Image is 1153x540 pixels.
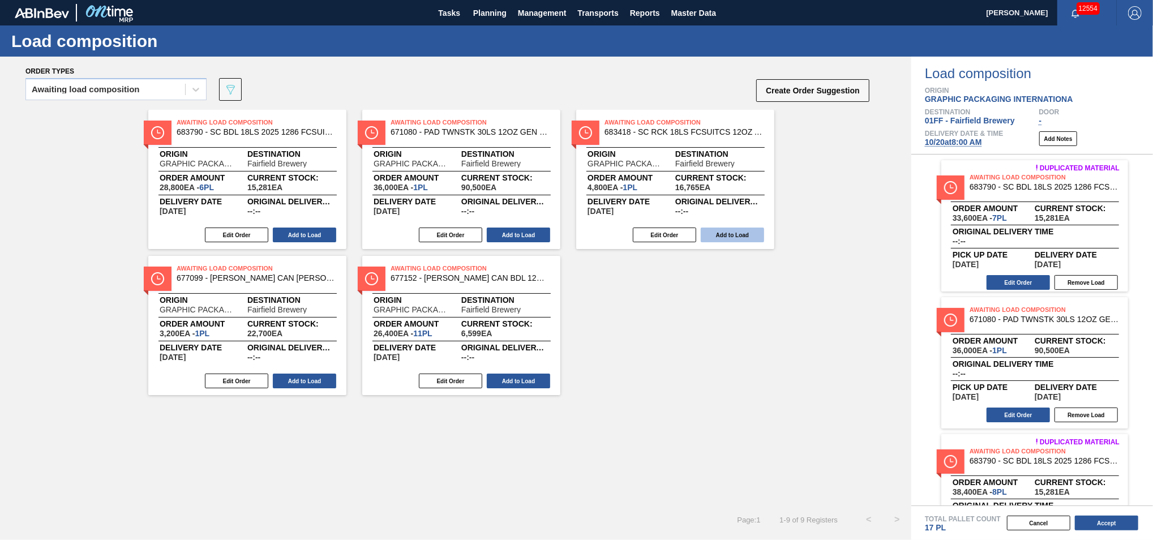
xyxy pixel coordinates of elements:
span: Order amount [953,479,1035,486]
span: ,90,500,EA [1035,346,1070,354]
span: 10/25/2025 [374,207,400,215]
button: Accept [1075,516,1138,530]
span: 683790 - SC BDL 18LS 2025 1286 FCSUITCS 12OZ 1286 [970,457,1119,465]
span: 10/20 at 8:00 AM [925,138,982,147]
span: 677152 - CARR CAN BDL 12OZ 2025 TWNSTK 36/12 CAN [391,274,549,282]
span: Original delivery time [953,228,1117,235]
span: ,15,281,EA, [247,183,282,191]
span: GRAPHIC PACKAGING INTERNATIONA [374,160,450,168]
span: Awaiting Load Composition [177,117,335,128]
span: Awaiting Load Composition [970,304,1128,315]
span: Origin [374,297,461,303]
span: Fairfield Brewery [247,306,307,314]
span: Tasks [437,6,462,20]
span: Delivery Date & Time [925,130,1003,137]
span: --:-- [461,353,474,361]
span: Page : 1 [737,516,760,524]
span: ,10/22/2025 [953,393,979,401]
button: Add to Load [701,228,764,242]
span: --:-- [953,370,966,378]
span: Current Stock: [1035,205,1117,212]
span: 1 - 9 of 9 Registers [778,516,838,524]
img: status [944,181,957,194]
span: GRAPHIC PACKAGING INTERNATIONA [160,160,236,168]
span: 6,PL [199,183,214,192]
button: Add to Load [273,228,336,242]
span: 01FF - Fairfield Brewery [925,116,1015,125]
span: Fairfield Brewery [675,160,735,168]
span: 671080 - PAD TWNSTK 30LS 12OZ GEN 0194 167 ABICCN [391,128,549,136]
span: Order amount [953,205,1035,212]
span: 4,800EA-1PL [588,183,637,191]
span: --:-- [247,353,260,361]
span: ,22,700,EA, [247,329,282,337]
span: Awaiting Load Composition [970,172,1128,183]
span: 683790 - SC BDL 18LS 2025 1286 FCSUITCS 12OZ 1286 [970,183,1119,191]
span: - [1039,116,1042,125]
button: Notifications [1057,5,1094,21]
div: Duplicated material [941,438,1120,446]
span: Origin [374,151,461,157]
span: Delivery Date [1035,251,1117,258]
button: Add to Load [273,374,336,388]
button: Add Notes [1039,131,1077,146]
span: 36,000EA-1PL [374,183,428,191]
span: 10/26/2025 [160,207,186,215]
span: ,10/27/2025, [1035,260,1061,268]
span: Original delivery time [461,344,549,351]
span: 36,000EA-1PL [953,346,1007,354]
span: Management [518,6,567,20]
span: Origin [160,151,247,157]
span: Pick up Date [953,384,1035,391]
span: Destination [247,151,335,157]
span: --:-- [461,207,474,215]
button: Add to Load [487,228,550,242]
button: Edit Order [205,374,268,388]
span: 12554 [1077,2,1100,15]
span: statusAwaiting Load Composition677099 - [PERSON_NAME] CAN [PERSON_NAME] 12OZ TWNSTK 30/12 CAN 072... [148,256,346,395]
span: Original delivery time [247,198,335,205]
img: status [365,126,378,139]
span: Pick up Date [953,251,1035,258]
span: Delivery Date [374,198,461,205]
span: ,15,281,EA [1035,488,1070,496]
span: Awaiting Load Composition [391,117,549,128]
span: Reports [630,6,660,20]
span: Original delivery time [675,198,763,205]
span: ,6,599,EA, [461,329,492,337]
span: Destination [925,109,1039,115]
span: Original delivery time [247,344,335,351]
img: status [151,272,164,285]
button: < [855,505,883,534]
button: Create Order Suggestion [756,79,869,102]
span: 26,400EA-11PL [374,329,432,337]
img: TNhmsLtSVTkK8tSr43FrP2fwEKptu5GPRR3wAAAABJRU5ErkJggg== [15,8,69,18]
span: 28,800EA-6PL [160,183,214,191]
span: Order amount [588,174,675,181]
button: Edit Order [987,275,1050,290]
span: --:-- [247,207,260,215]
span: Destination [247,297,335,303]
span: Delivery Date [1035,384,1117,391]
span: statusAwaiting Load Composition677152 - [PERSON_NAME] CAN BDL 12OZ 2025 TWNSTK 36/12 CANOriginGRA... [362,256,560,395]
span: Order types [25,67,74,75]
span: Order amount [374,320,461,327]
img: status [365,272,378,285]
span: 33,600EA-7PL [953,214,1007,222]
span: Current Stock: [461,174,549,181]
span: 7,PL [992,213,1007,222]
span: 10/27/2025 [374,353,400,361]
span: ,15,281,EA [1035,214,1070,222]
button: Edit Order [419,374,482,388]
span: Current Stock: [1035,337,1117,344]
img: Logout [1128,6,1142,20]
button: > [883,505,911,534]
span: ,10/23/2025 [953,260,979,268]
span: Load composition [925,67,1153,80]
span: Current Stock: [461,320,549,327]
button: Remove Load [1055,408,1118,422]
span: ,10/26/2025, [1035,393,1061,401]
span: Original delivery time [953,361,1117,367]
span: 1,PL [195,329,210,338]
span: ,90,500,EA, [461,183,496,191]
